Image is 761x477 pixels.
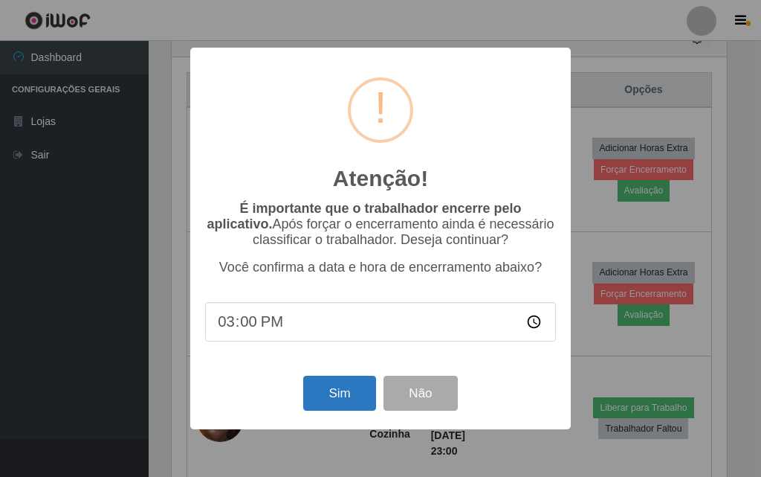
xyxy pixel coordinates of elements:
button: Não [383,376,457,411]
h2: Atenção! [333,165,428,192]
p: Após forçar o encerramento ainda é necessário classificar o trabalhador. Deseja continuar? [205,201,556,248]
button: Sim [303,376,375,411]
b: É importante que o trabalhador encerre pelo aplicativo. [207,201,521,231]
p: Você confirma a data e hora de encerramento abaixo? [205,260,556,275]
